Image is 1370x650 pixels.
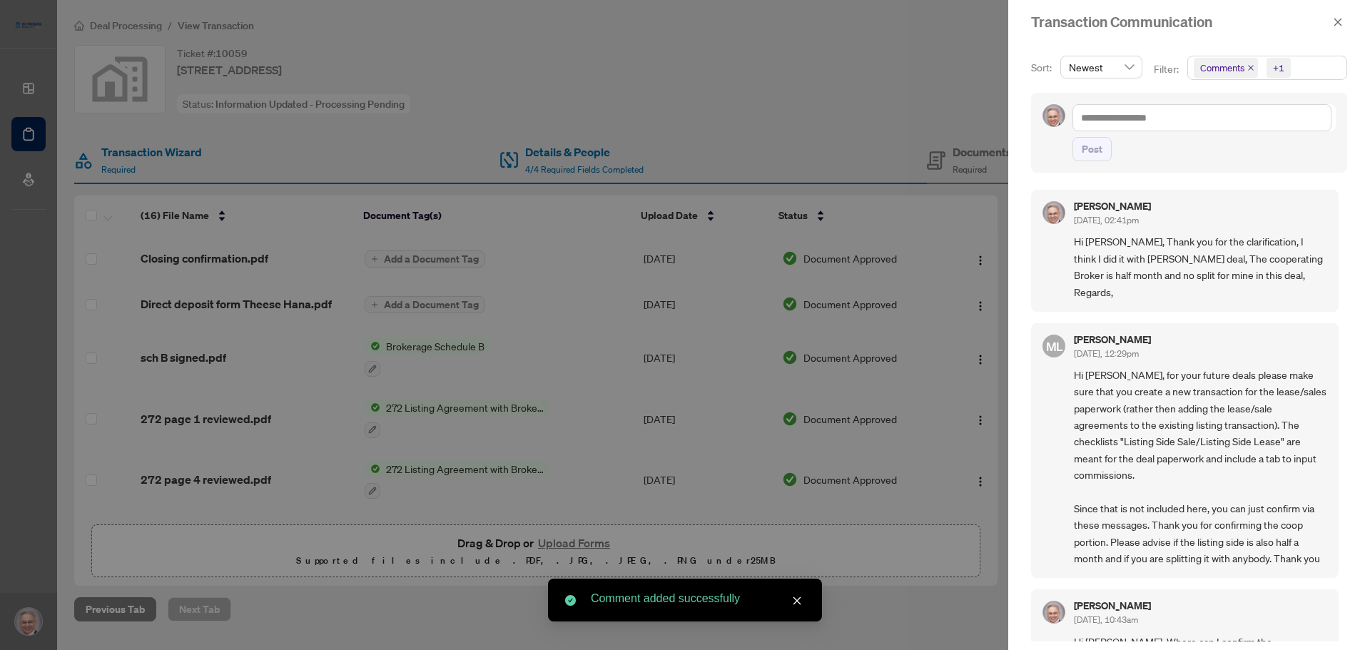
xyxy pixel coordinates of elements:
[1031,11,1329,33] div: Transaction Communication
[1074,601,1151,611] h5: [PERSON_NAME]
[1273,61,1284,75] div: +1
[1074,215,1139,225] span: [DATE], 02:41pm
[1247,64,1254,71] span: close
[1194,58,1258,78] span: Comments
[565,595,576,606] span: check-circle
[591,590,805,607] div: Comment added successfully
[1074,367,1327,567] span: Hi [PERSON_NAME], for your future deals please make sure that you create a new transaction for th...
[1074,335,1151,345] h5: [PERSON_NAME]
[1074,201,1151,211] h5: [PERSON_NAME]
[1074,348,1139,359] span: [DATE], 12:29pm
[1072,137,1112,161] button: Post
[1043,202,1065,223] img: Profile Icon
[1031,60,1055,76] p: Sort:
[792,596,802,606] span: close
[1333,17,1343,27] span: close
[1154,61,1181,77] p: Filter:
[1043,105,1065,126] img: Profile Icon
[1045,336,1062,355] span: ML
[1074,614,1138,625] span: [DATE], 10:43am
[1200,61,1244,75] span: Comments
[1043,601,1065,623] img: Profile Icon
[1074,233,1327,300] span: Hi [PERSON_NAME], Thank you for the clarification, I think I did it with [PERSON_NAME] deal, The ...
[1069,56,1134,78] span: Newest
[789,593,805,609] a: Close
